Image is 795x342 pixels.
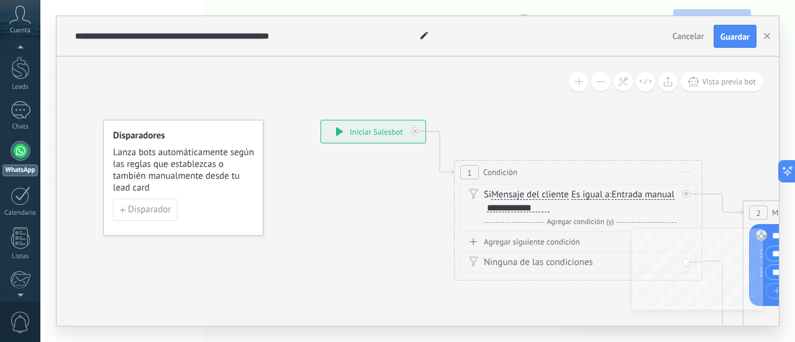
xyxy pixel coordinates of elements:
[673,30,704,42] span: Cancelar
[484,189,677,214] div: Si :
[2,164,38,176] div: WhatsApp
[571,190,610,200] span: Es igual a
[467,168,471,178] span: 1
[612,190,675,200] span: Entrada manual
[491,190,569,200] span: Mensaje del cliente
[2,209,39,217] div: Calendario
[668,27,709,45] button: Cancelar
[2,123,39,131] div: Chats
[544,217,617,227] span: Agregar condición (y)
[128,205,171,214] span: Disparador
[702,76,756,87] span: Vista previa bot
[321,120,425,143] div: Iniciar Salesbot
[113,146,255,194] span: Lanza bots automáticamente según las reglas que establezcas o también manualmente desde tu lead card
[113,199,178,221] button: Disparador
[460,236,696,247] div: Agregar siguiente condición
[2,253,39,261] div: Listas
[2,83,39,91] div: Leads
[756,208,760,218] span: 2
[681,72,763,91] button: Vista previa bot
[113,130,255,142] h4: Disparadores
[714,25,756,48] button: Guardar
[484,256,677,269] div: Ninguna de las condiciones
[483,166,517,178] span: Condición
[720,32,750,41] span: Guardar
[10,27,30,35] span: Cuenta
